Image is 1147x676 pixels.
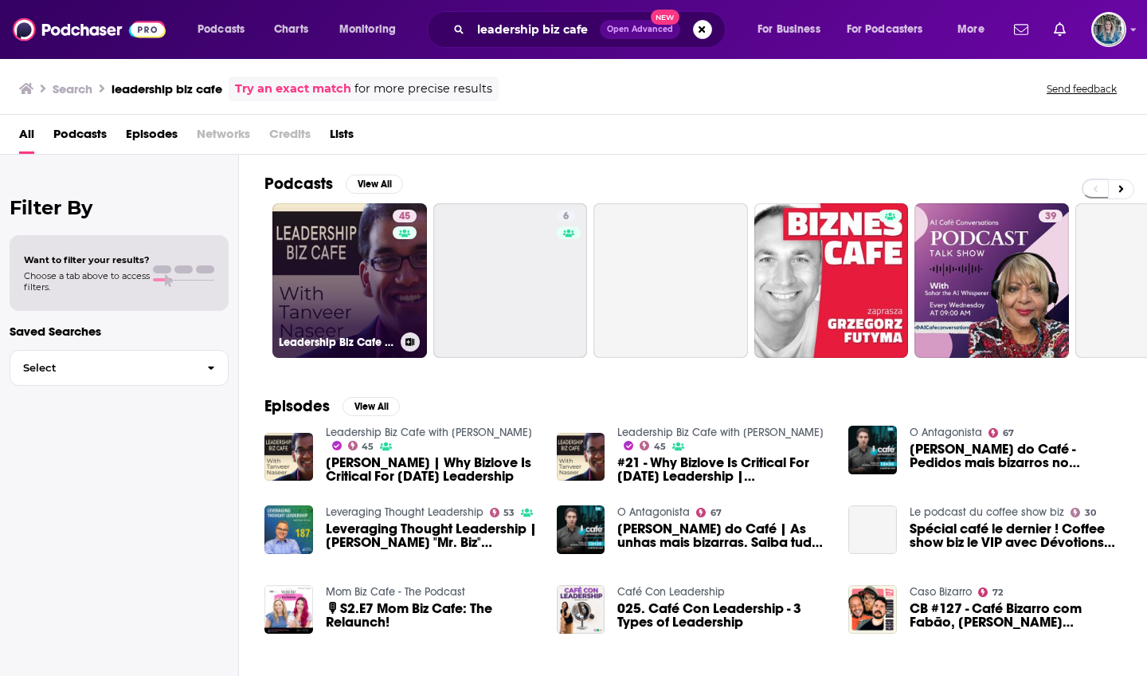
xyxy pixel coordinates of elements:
span: 30 [1085,509,1096,517]
button: open menu [186,17,265,42]
a: Cortes do Café | As unhas mais bizarras. Saiba tudo sobre essa curiosidade aqui no Café Antagonista! [557,505,605,554]
h3: Leadership Biz Cafe with [PERSON_NAME] [279,336,394,349]
span: [PERSON_NAME] do Café | As unhas mais bizarras. Saiba tudo sobre essa curiosidade aqui no Café An... [617,522,829,549]
a: Café Con Leadership [617,585,725,599]
a: 30 [1071,508,1096,517]
a: Charts [264,17,318,42]
button: Select [10,350,229,386]
span: [PERSON_NAME] do Café - Pedidos mais bizarros no Onlyfans. Saiba tudo no Café Antagonista! [910,442,1122,470]
h2: Episodes [264,396,330,416]
a: Leveraging Thought Leadership [326,505,483,519]
span: Open Advanced [607,26,673,33]
span: Networks [197,121,250,154]
a: 45 [640,441,666,450]
h2: Filter By [10,196,229,219]
span: Choose a tab above to access filters. [24,270,150,293]
a: Leveraging Thought Leadership | Ken "Mr. Biz" Wentworth | 187 [326,522,538,549]
button: open menu [946,17,1004,42]
h2: Podcasts [264,174,333,194]
span: 45 [399,209,410,225]
a: Spécial café le dernier ! Coffee show biz le VIP avec Dévotions Café [910,522,1122,549]
button: Show profile menu [1091,12,1126,47]
img: 🎙S2.E7 Mom Biz Cafe: The Relaunch! [264,585,313,634]
a: 🎙S2.E7 Mom Biz Cafe: The Relaunch! [326,602,538,629]
span: [PERSON_NAME] | Why Bizlove Is Critical For [DATE] Leadership [326,456,538,483]
span: Select [10,363,194,373]
img: User Profile [1091,12,1126,47]
button: open menu [836,17,946,42]
span: 67 [1003,430,1014,437]
a: Show notifications dropdown [1047,16,1072,43]
a: O Antagonista [617,505,690,519]
img: 025. Café Con Leadership - 3 Types of Leadership [557,585,605,634]
p: Saved Searches [10,324,229,339]
a: 67 [696,508,722,517]
a: 45 [393,210,417,222]
span: CB #127 - Café Bizarro com Fabão, [PERSON_NAME] [PERSON_NAME] [910,602,1122,629]
a: Spécial café le dernier ! Coffee show biz le VIP avec Dévotions Café [848,505,897,554]
a: O Antagonista [910,426,982,439]
a: 025. Café Con Leadership - 3 Types of Leadership [617,602,829,629]
button: open menu [746,17,840,42]
span: Monitoring [339,18,396,41]
img: Podchaser - Follow, Share and Rate Podcasts [13,14,166,45]
a: 39 [914,203,1069,358]
a: Leadership Biz Cafe with Tanveer Naseer [326,426,532,439]
a: Cortes do Café - Pedidos mais bizarros no Onlyfans. Saiba tudo no Café Antagonista! [910,442,1122,470]
img: Cortes do Café - Pedidos mais bizarros no Onlyfans. Saiba tudo no Café Antagonista! [848,426,897,474]
a: #21 - Why Bizlove Is Critical For Today's Leadership | Tim Sanders [617,456,829,483]
a: Mom Biz Cafe - The Podcast [326,585,465,599]
a: Le podcast du coffee show biz [910,505,1064,519]
span: 45 [362,443,374,450]
a: Caso Bizarro [910,585,972,599]
span: For Business [757,18,820,41]
a: Cortes do Café | As unhas mais bizarras. Saiba tudo sobre essa curiosidade aqui no Café Antagonista! [617,522,829,549]
a: CB #127 - Café Bizarro com Fabão, Marcel e Tiago P. Zanetic [910,602,1122,629]
a: 67 [988,428,1014,438]
img: CB #127 - Café Bizarro com Fabão, Marcel e Tiago P. Zanetic [848,585,897,634]
img: Tim Sanders | Why Bizlove Is Critical For Today's Leadership [264,433,313,481]
a: 6 [433,203,588,358]
span: 6 [563,209,569,225]
a: EpisodesView All [264,396,400,416]
span: Charts [274,18,308,41]
span: For Podcasters [847,18,923,41]
span: 39 [1045,209,1056,225]
input: Search podcasts, credits, & more... [471,17,600,42]
a: Episodes [126,121,178,154]
span: 72 [992,589,1003,596]
h3: Search [53,81,92,96]
span: More [957,18,985,41]
a: 39 [1039,210,1063,222]
a: Podcasts [53,121,107,154]
span: Logged in as EllaDavidson [1091,12,1126,47]
img: #21 - Why Bizlove Is Critical For Today's Leadership | Tim Sanders [557,433,605,481]
img: Leveraging Thought Leadership | Ken "Mr. Biz" Wentworth | 187 [264,505,313,554]
span: New [651,10,679,25]
a: Lists [330,121,354,154]
a: 53 [490,508,515,517]
button: View All [346,175,403,194]
a: Tim Sanders | Why Bizlove Is Critical For Today's Leadership [326,456,538,483]
span: Credits [269,121,311,154]
a: Try an exact match [235,80,351,98]
h3: leadership biz cafe [112,81,222,96]
span: #21 - Why Bizlove Is Critical For [DATE] Leadership | [PERSON_NAME] [617,456,829,483]
span: 45 [654,443,666,450]
a: 45Leadership Biz Cafe with [PERSON_NAME] [272,203,427,358]
div: Search podcasts, credits, & more... [442,11,741,48]
a: 72 [978,588,1003,597]
button: Send feedback [1042,82,1122,96]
